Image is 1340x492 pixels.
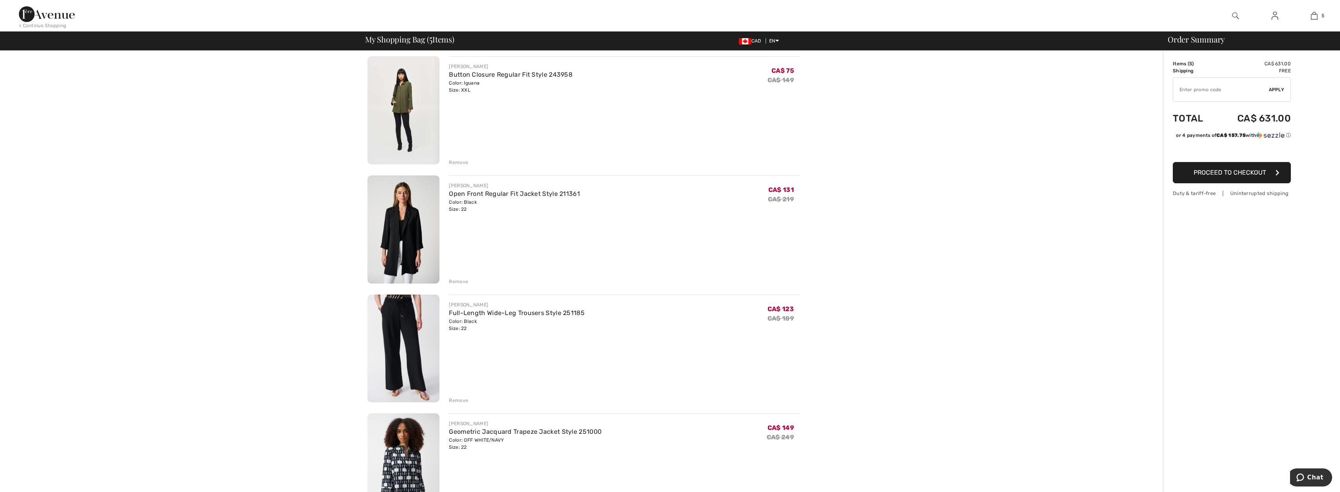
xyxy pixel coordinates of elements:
[449,301,585,308] div: [PERSON_NAME]
[1322,12,1324,19] span: 5
[1269,86,1285,93] span: Apply
[449,71,572,78] a: Button Closure Regular Fit Style 243958
[768,305,794,313] span: CA$ 123
[449,190,580,197] a: Open Front Regular Fit Jacket Style 211361
[449,63,572,70] div: [PERSON_NAME]
[768,186,794,193] span: CA$ 131
[1173,162,1291,183] button: Proceed to Checkout
[1295,11,1333,20] a: 5
[772,67,794,74] span: CA$ 75
[367,175,439,284] img: Open Front Regular Fit Jacket Style 211361
[449,428,602,435] a: Geometric Jacquard Trapeze Jacket Style 251000
[768,195,794,203] s: CA$ 219
[739,38,764,44] span: CAD
[367,56,439,164] img: Button Closure Regular Fit Style 243958
[1216,133,1246,138] span: CA$ 157.75
[1216,60,1291,67] td: CA$ 631.00
[19,22,66,29] div: < Continue Shopping
[1173,142,1291,159] iframe: PayPal-paypal
[768,76,794,84] s: CA$ 149
[1311,11,1318,20] img: My Bag
[449,437,602,451] div: Color: OFF WHITE/NAVY Size: 22
[1173,67,1216,74] td: Shipping
[1216,105,1291,132] td: CA$ 631.00
[449,278,468,285] div: Remove
[449,199,580,213] div: Color: Black Size: 22
[1194,169,1266,176] span: Proceed to Checkout
[1173,60,1216,67] td: Items ( )
[1173,78,1269,101] input: Promo code
[1173,105,1216,132] td: Total
[449,420,602,427] div: [PERSON_NAME]
[1216,67,1291,74] td: Free
[768,315,794,322] s: CA$ 189
[1265,11,1285,21] a: Sign In
[449,159,468,166] div: Remove
[1256,132,1285,139] img: Sezzle
[739,38,751,44] img: Canadian Dollar
[768,424,794,431] span: CA$ 149
[769,38,779,44] span: EN
[449,182,580,189] div: [PERSON_NAME]
[1176,132,1291,139] div: or 4 payments of with
[1232,11,1239,20] img: search the website
[449,397,468,404] div: Remove
[1272,11,1278,20] img: My Info
[1290,468,1332,488] iframe: Opens a widget where you can chat to one of our agents
[429,33,432,44] span: 5
[19,6,75,22] img: 1ère Avenue
[449,318,585,332] div: Color: Black Size: 22
[367,295,439,403] img: Full-Length Wide-Leg Trousers Style 251185
[1173,132,1291,142] div: or 4 payments ofCA$ 157.75withSezzle Click to learn more about Sezzle
[449,79,572,94] div: Color: Iguana Size: XXL
[449,309,585,317] a: Full-Length Wide-Leg Trousers Style 251185
[1189,61,1192,66] span: 5
[1158,35,1335,43] div: Order Summary
[1173,190,1291,197] div: Duty & tariff-free | Uninterrupted shipping
[365,35,454,43] span: My Shopping Bag ( Items)
[767,433,794,441] s: CA$ 249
